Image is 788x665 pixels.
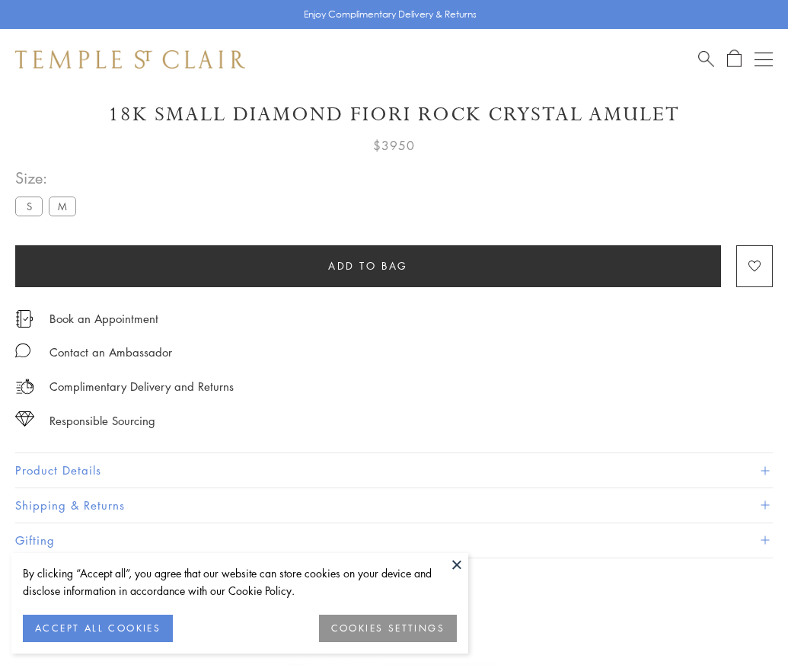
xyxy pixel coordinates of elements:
[15,411,34,427] img: icon_sourcing.svg
[23,564,457,599] div: By clicking “Accept all”, you agree that our website can store cookies on your device and disclos...
[15,197,43,216] label: S
[15,310,33,328] img: icon_appointment.svg
[328,257,408,274] span: Add to bag
[49,411,155,430] div: Responsible Sourcing
[15,343,30,358] img: MessageIcon-01_2.svg
[373,136,415,155] span: $3950
[49,310,158,327] a: Book an Appointment
[755,50,773,69] button: Open navigation
[304,7,477,22] p: Enjoy Complimentary Delivery & Returns
[15,488,773,523] button: Shipping & Returns
[15,245,721,287] button: Add to bag
[49,197,76,216] label: M
[15,377,34,396] img: icon_delivery.svg
[15,50,245,69] img: Temple St. Clair
[15,165,82,190] span: Size:
[698,50,714,69] a: Search
[15,453,773,488] button: Product Details
[23,615,173,642] button: ACCEPT ALL COOKIES
[49,377,234,396] p: Complimentary Delivery and Returns
[49,343,172,362] div: Contact an Ambassador
[15,523,773,558] button: Gifting
[15,101,773,128] h1: 18K Small Diamond Fiori Rock Crystal Amulet
[319,615,457,642] button: COOKIES SETTINGS
[727,50,742,69] a: Open Shopping Bag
